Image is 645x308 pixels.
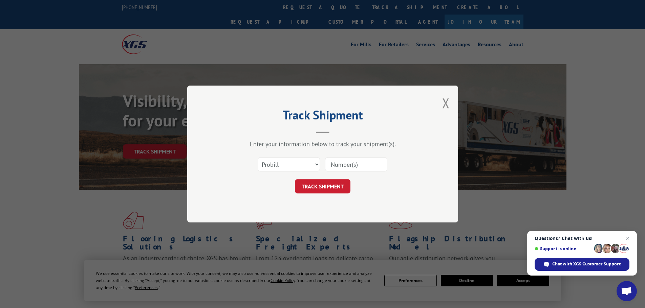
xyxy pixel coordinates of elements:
[221,110,424,123] h2: Track Shipment
[617,281,637,301] div: Open chat
[535,246,592,251] span: Support is online
[552,261,621,267] span: Chat with XGS Customer Support
[442,94,450,112] button: Close modal
[535,236,629,241] span: Questions? Chat with us!
[221,140,424,148] div: Enter your information below to track your shipment(s).
[535,258,629,271] div: Chat with XGS Customer Support
[325,157,387,171] input: Number(s)
[624,234,632,242] span: Close chat
[295,179,350,193] button: TRACK SHIPMENT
